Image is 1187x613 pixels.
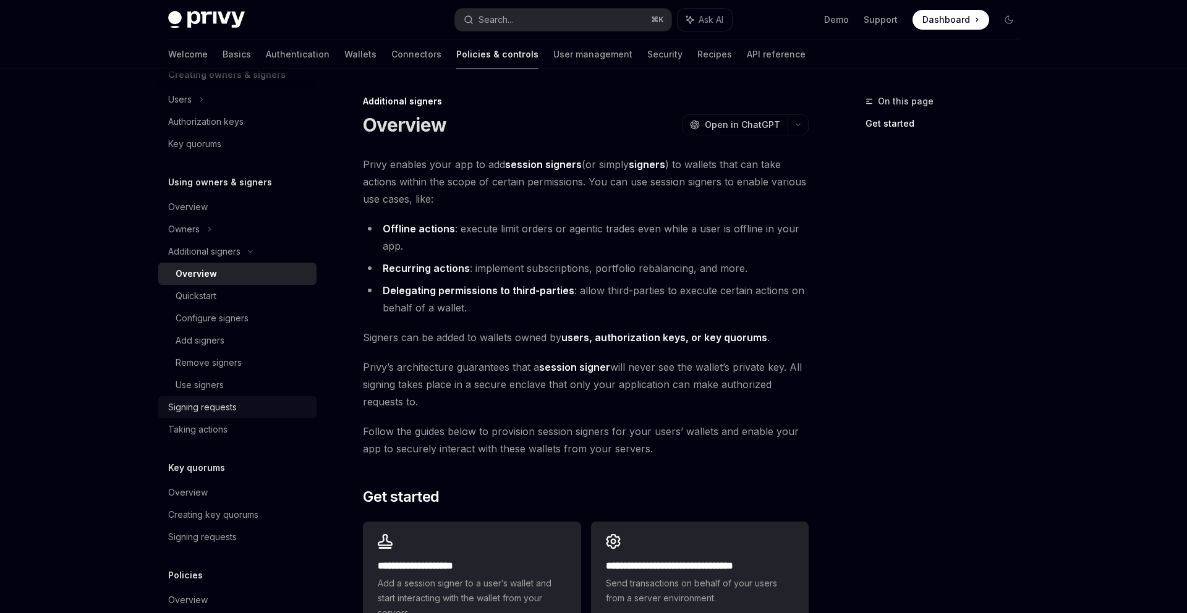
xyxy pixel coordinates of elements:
a: Overview [158,481,317,504]
a: Use signers [158,374,317,396]
a: Remove signers [158,352,317,374]
div: Configure signers [176,311,249,326]
a: Signing requests [158,526,317,548]
a: Key quorums [158,133,317,155]
div: Key quorums [168,137,221,151]
div: Overview [176,266,217,281]
div: Signing requests [168,400,237,415]
li: : implement subscriptions, portfolio rebalancing, and more. [363,260,809,277]
div: Signing requests [168,530,237,544]
strong: Recurring actions [383,262,470,274]
a: Security [647,40,683,69]
div: Overview [168,593,208,607]
h5: Policies [168,568,203,583]
a: API reference [747,40,806,69]
div: Additional signers [363,95,809,108]
a: Configure signers [158,307,317,329]
a: Basics [223,40,251,69]
span: Privy’s architecture guarantees that a will never see the wallet’s private key. All signing takes... [363,358,809,410]
strong: signers [629,158,665,171]
strong: session signers [505,158,582,171]
span: Dashboard [922,14,970,26]
div: Overview [168,200,208,214]
li: : execute limit orders or agentic trades even while a user is offline in your app. [363,220,809,255]
span: Ask AI [699,14,723,26]
a: Connectors [391,40,441,69]
div: Search... [479,12,513,27]
strong: session signer [539,361,610,373]
button: Search...⌘K [455,9,671,31]
a: User management [553,40,632,69]
div: Taking actions [168,422,228,437]
a: Get started [866,114,1029,133]
div: Quickstart [176,289,216,303]
span: Privy enables your app to add (or simply ) to wallets that can take actions within the scope of c... [363,156,809,208]
span: Follow the guides below to provision session signers for your users’ wallets and enable your app ... [363,423,809,457]
span: Get started [363,487,439,507]
a: Demo [824,14,849,26]
a: users, authorization keys, or key quorums [561,331,767,344]
h1: Overview [363,114,446,136]
span: On this page [878,94,934,109]
a: Authorization keys [158,111,317,133]
a: Dashboard [913,10,989,30]
a: Creating key quorums [158,504,317,526]
button: Toggle dark mode [999,10,1019,30]
a: Policies & controls [456,40,538,69]
div: Remove signers [176,355,242,370]
a: Taking actions [158,418,317,441]
h5: Using owners & signers [168,175,272,190]
a: Support [864,14,898,26]
a: Overview [158,263,317,285]
a: Authentication [266,40,330,69]
div: Users [168,92,192,107]
a: Wallets [344,40,377,69]
button: Open in ChatGPT [682,114,788,135]
button: Ask AI [678,9,732,31]
img: dark logo [168,11,245,28]
div: Additional signers [168,244,240,259]
a: Quickstart [158,285,317,307]
a: Welcome [168,40,208,69]
a: Overview [158,589,317,611]
div: Authorization keys [168,114,244,129]
span: ⌘ K [651,15,664,25]
div: Overview [168,485,208,500]
strong: Delegating permissions to third-parties [383,284,574,297]
div: Use signers [176,378,224,392]
div: Owners [168,222,200,237]
li: : allow third-parties to execute certain actions on behalf of a wallet. [363,282,809,316]
a: Recipes [697,40,732,69]
a: Add signers [158,329,317,352]
div: Add signers [176,333,224,348]
a: Overview [158,196,317,218]
a: Signing requests [158,396,317,418]
span: Open in ChatGPT [705,119,780,131]
h5: Key quorums [168,460,225,475]
span: Signers can be added to wallets owned by . [363,329,809,346]
div: Creating key quorums [168,507,258,522]
strong: Offline actions [383,222,455,235]
span: Send transactions on behalf of your users from a server environment. [606,576,794,606]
